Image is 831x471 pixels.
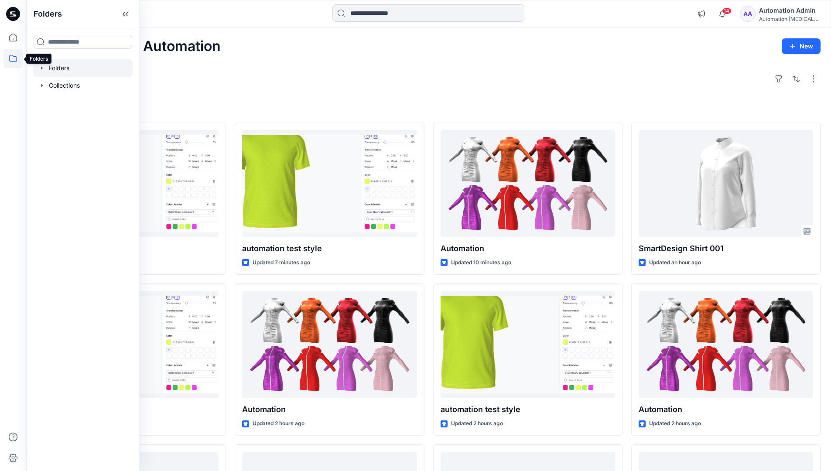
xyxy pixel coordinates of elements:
p: automation test style [242,242,417,255]
span: 14 [722,7,732,14]
a: Automation [639,291,813,399]
a: Automation [441,130,615,238]
div: Automation [MEDICAL_DATA]... [759,16,820,22]
p: Automation [441,242,615,255]
p: Updated 2 hours ago [649,419,701,428]
a: automation test style [242,130,417,238]
p: SmartDesign Shirt 001 [639,242,813,255]
p: Updated 2 hours ago [253,419,304,428]
p: Updated 10 minutes ago [451,258,511,267]
p: Updated 7 minutes ago [253,258,310,267]
p: Automation [639,403,813,416]
button: New [782,38,821,54]
div: Automation Admin [759,5,820,16]
p: Updated 2 hours ago [451,419,503,428]
p: Updated an hour ago [649,258,701,267]
div: AA [740,6,756,22]
a: SmartDesign Shirt 001 [639,130,813,238]
a: automation test style [441,291,615,399]
p: automation test style [441,403,615,416]
h4: Styles [37,103,821,114]
a: Automation [242,291,417,399]
p: Automation [242,403,417,416]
